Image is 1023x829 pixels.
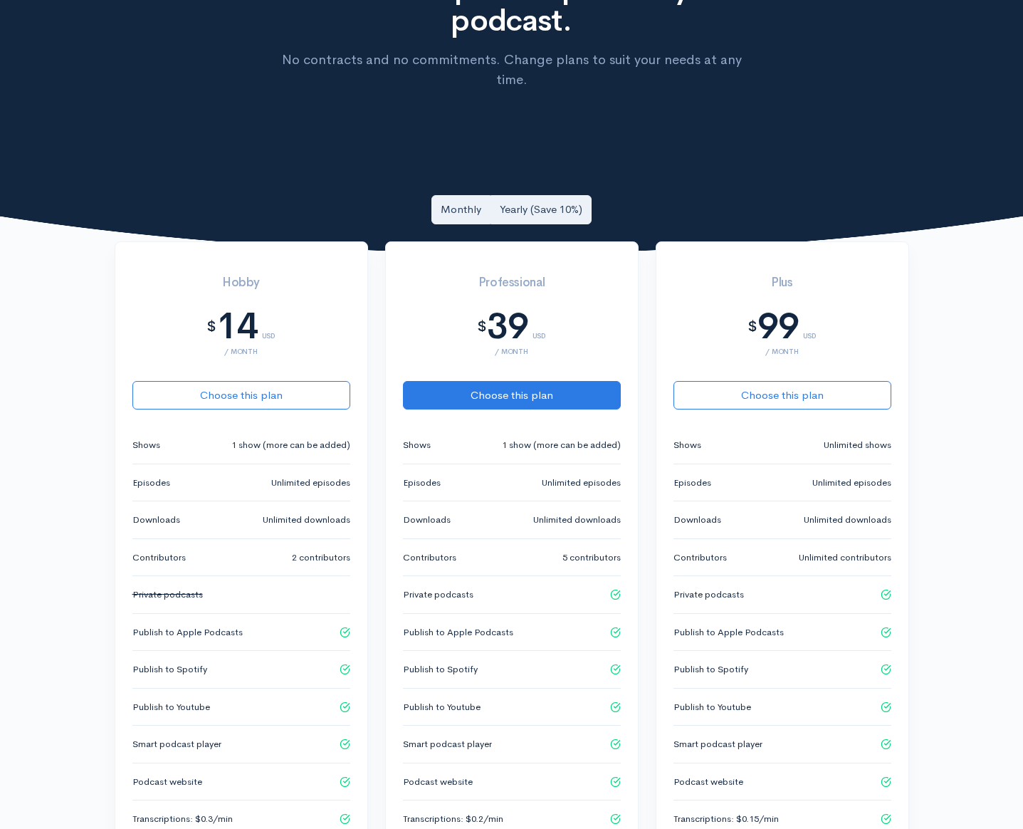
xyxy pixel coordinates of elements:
small: Unlimited downloads [804,513,891,527]
h3: Professional [403,276,621,290]
small: Downloads [403,513,451,527]
small: Publish to Spotify [673,662,748,677]
div: 14 [216,306,258,347]
small: Transcriptions: $0.15/min [673,812,779,826]
small: Smart podcast player [403,737,492,751]
small: Episodes [403,476,441,490]
a: Monthly [431,195,490,224]
small: Unlimited downloads [533,513,621,527]
h3: Plus [673,276,891,290]
small: Unlimited episodes [542,476,621,490]
small: Private podcasts [403,588,473,602]
div: $ [477,319,487,335]
small: Transcriptions: $0.3/min [132,812,233,826]
small: Podcast website [132,775,202,789]
small: Downloads [673,513,721,527]
small: Private podcasts [673,588,744,602]
small: Smart podcast player [132,737,221,751]
div: USD [803,315,817,340]
small: Publish to Spotify [132,662,207,677]
small: Unlimited episodes [271,476,350,490]
small: 1 show (more can be added) [231,438,350,452]
small: Shows [132,438,160,452]
small: Unlimited episodes [812,476,891,490]
small: Unlimited shows [824,438,891,452]
div: / month [132,348,350,355]
div: / month [403,348,621,355]
small: Shows [673,438,701,452]
small: Episodes [132,476,170,490]
small: Contributors [403,551,456,565]
div: $ [206,319,216,335]
small: Publish to Apple Podcasts [403,625,513,640]
small: Publish to Youtube [403,700,481,714]
small: Transcriptions: $0.2/min [403,812,503,826]
div: USD [533,315,546,340]
div: 99 [757,306,799,347]
small: Episodes [673,476,711,490]
small: Podcast website [403,775,473,789]
div: USD [262,315,276,340]
small: Unlimited downloads [263,513,350,527]
small: Unlimited contributors [799,551,891,565]
small: 2 contributors [292,551,350,565]
small: Publish to Apple Podcasts [673,625,784,640]
h3: Hobby [132,276,350,290]
small: Publish to Youtube [132,700,210,714]
button: Choose this plan [673,381,891,410]
small: Contributors [132,551,186,565]
small: Smart podcast player [673,737,762,751]
small: Downloads [132,513,180,527]
button: Choose this plan [403,381,621,410]
small: Podcast website [673,775,743,789]
small: Contributors [673,551,727,565]
small: Publish to Spotify [403,662,478,677]
small: Publish to Apple Podcasts [132,625,243,640]
small: Publish to Youtube [673,700,751,714]
a: Yearly (Save 10%) [490,195,592,224]
small: 1 show (more can be added) [502,438,621,452]
small: Shows [403,438,431,452]
small: 5 contributors [562,551,621,565]
div: $ [747,319,757,335]
s: Private podcasts [132,588,203,600]
div: / month [673,348,891,355]
button: Choose this plan [132,381,350,410]
div: 39 [487,306,528,347]
p: No contracts and no commitments. Change plans to suit your needs at any time. [264,50,759,90]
